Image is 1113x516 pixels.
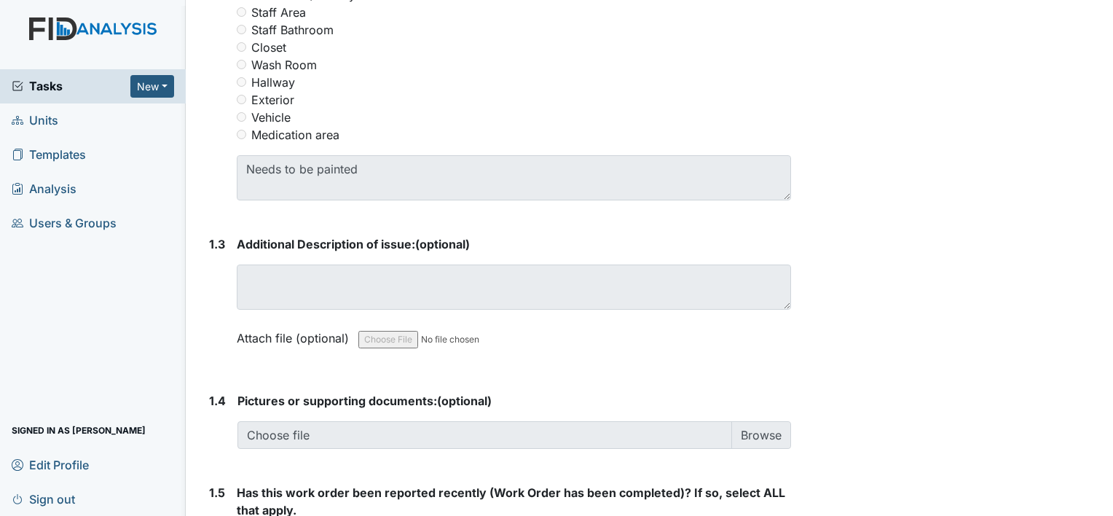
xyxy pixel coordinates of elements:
[237,237,415,251] span: Additional Description of issue:
[237,112,246,122] input: Vehicle
[237,130,246,139] input: Medication area
[237,77,246,87] input: Hallway
[237,321,355,347] label: Attach file (optional)
[251,109,291,126] label: Vehicle
[251,21,334,39] label: Staff Bathroom
[251,126,339,144] label: Medication area
[12,178,76,200] span: Analysis
[12,144,86,166] span: Templates
[12,453,89,476] span: Edit Profile
[237,392,791,410] strong: (optional)
[12,488,75,510] span: Sign out
[12,77,130,95] a: Tasks
[237,42,246,52] input: Closet
[209,235,225,253] label: 1.3
[237,155,791,200] textarea: Needs to be painted
[12,419,146,442] span: Signed in as [PERSON_NAME]
[209,392,226,410] label: 1.4
[251,39,286,56] label: Closet
[237,25,246,34] input: Staff Bathroom
[251,91,294,109] label: Exterior
[130,75,174,98] button: New
[251,4,306,21] label: Staff Area
[237,394,437,408] span: Pictures or supporting documents:
[237,95,246,104] input: Exterior
[237,7,246,17] input: Staff Area
[251,74,295,91] label: Hallway
[237,235,791,253] strong: (optional)
[209,484,225,501] label: 1.5
[12,109,58,132] span: Units
[251,56,317,74] label: Wash Room
[12,212,117,235] span: Users & Groups
[237,60,246,69] input: Wash Room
